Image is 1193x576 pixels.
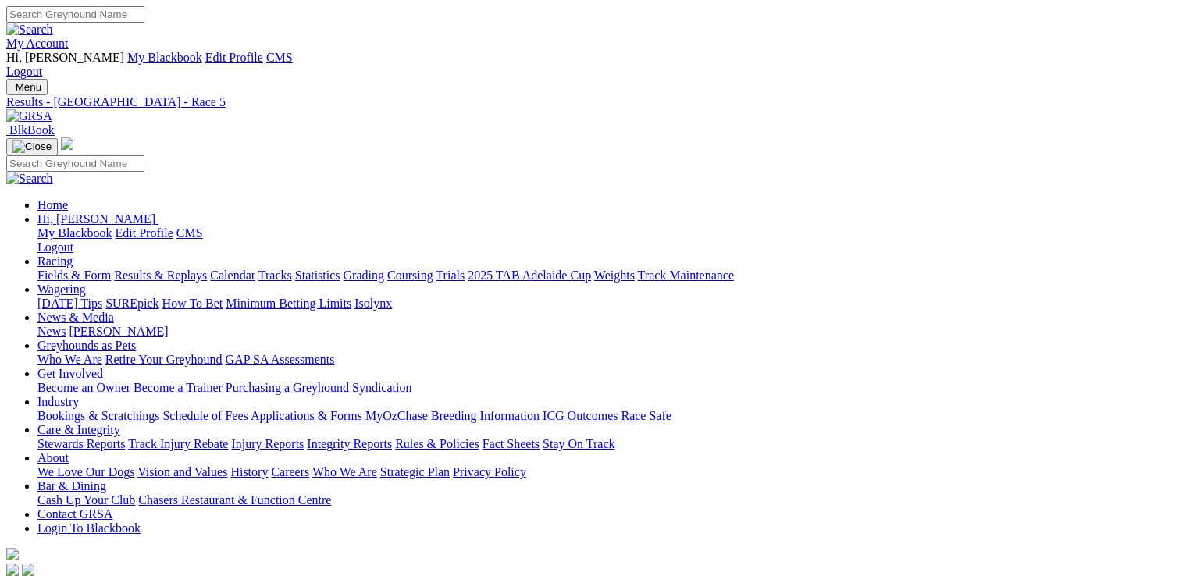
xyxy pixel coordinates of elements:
a: Edit Profile [116,226,173,240]
div: Industry [37,409,1175,423]
a: [PERSON_NAME] [69,325,168,338]
a: Stewards Reports [37,437,125,450]
a: About [37,451,69,464]
a: Stay On Track [543,437,614,450]
a: Become a Trainer [134,381,223,394]
a: MyOzChase [365,409,428,422]
a: Contact GRSA [37,507,112,521]
a: Industry [37,395,79,408]
a: Breeding Information [431,409,540,422]
a: Become an Owner [37,381,130,394]
a: Edit Profile [205,51,263,64]
a: CMS [176,226,203,240]
a: Integrity Reports [307,437,392,450]
a: Wagering [37,283,86,296]
a: Statistics [295,268,340,282]
input: Search [6,155,144,172]
div: News & Media [37,325,1175,339]
a: Fields & Form [37,268,111,282]
a: Logout [6,65,42,78]
a: Injury Reports [231,437,304,450]
a: Who We Are [37,353,102,366]
img: logo-grsa-white.png [6,548,19,560]
div: About [37,465,1175,479]
div: Greyhounds as Pets [37,353,1175,367]
a: Calendar [210,268,255,282]
a: [DATE] Tips [37,297,102,310]
a: News [37,325,66,338]
a: Privacy Policy [453,465,526,478]
a: Rules & Policies [395,437,479,450]
a: My Account [6,37,69,50]
a: Weights [594,268,635,282]
a: Track Maintenance [638,268,734,282]
a: SUREpick [105,297,158,310]
img: facebook.svg [6,564,19,576]
img: logo-grsa-white.png [61,137,73,150]
a: Bar & Dining [37,479,106,492]
input: Search [6,6,144,23]
img: twitter.svg [22,564,34,576]
a: Results & Replays [114,268,207,282]
button: Toggle navigation [6,138,58,155]
img: GRSA [6,109,52,123]
span: Menu [16,81,41,93]
a: Care & Integrity [37,423,120,436]
a: ICG Outcomes [543,409,618,422]
a: Cash Up Your Club [37,493,135,507]
a: Strategic Plan [380,465,450,478]
div: Care & Integrity [37,437,1175,451]
div: Get Involved [37,381,1175,395]
a: Bookings & Scratchings [37,409,159,422]
a: Schedule of Fees [162,409,248,422]
a: Racing [37,254,73,268]
a: News & Media [37,311,114,324]
a: History [230,465,268,478]
a: GAP SA Assessments [226,353,335,366]
a: My Blackbook [127,51,202,64]
a: Retire Your Greyhound [105,353,223,366]
div: My Account [6,51,1175,79]
a: Isolynx [354,297,392,310]
a: Syndication [352,381,411,394]
a: Grading [344,268,384,282]
a: Tracks [258,268,292,282]
a: Logout [37,240,73,254]
a: Race Safe [621,409,671,422]
a: How To Bet [162,297,223,310]
a: We Love Our Dogs [37,465,134,478]
div: Bar & Dining [37,493,1175,507]
span: BlkBook [9,123,55,137]
a: Applications & Forms [251,409,362,422]
a: Chasers Restaurant & Function Centre [138,493,331,507]
a: Minimum Betting Limits [226,297,351,310]
a: My Blackbook [37,226,112,240]
a: Results - [GEOGRAPHIC_DATA] - Race 5 [6,95,1175,109]
a: Login To Blackbook [37,521,141,535]
span: Hi, [PERSON_NAME] [6,51,124,64]
div: Racing [37,268,1175,283]
a: Coursing [387,268,433,282]
img: Search [6,23,53,37]
a: Track Injury Rebate [128,437,228,450]
a: Who We Are [312,465,377,478]
a: Hi, [PERSON_NAME] [37,212,158,226]
a: CMS [266,51,293,64]
img: Close [12,140,52,153]
div: Hi, [PERSON_NAME] [37,226,1175,254]
a: BlkBook [6,123,55,137]
a: Fact Sheets [483,437,540,450]
a: Purchasing a Greyhound [226,381,349,394]
a: Vision and Values [137,465,227,478]
img: Search [6,172,53,186]
a: Trials [436,268,465,282]
a: 2025 TAB Adelaide Cup [468,268,591,282]
a: Careers [271,465,309,478]
a: Home [37,198,68,212]
a: Greyhounds as Pets [37,339,136,352]
button: Toggle navigation [6,79,48,95]
a: Get Involved [37,367,103,380]
span: Hi, [PERSON_NAME] [37,212,155,226]
div: Wagering [37,297,1175,311]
